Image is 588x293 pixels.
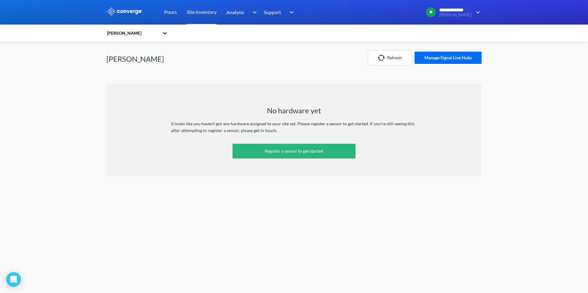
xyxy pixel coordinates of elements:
[267,106,321,115] h1: No hardware yet
[368,50,412,65] button: Refresh
[232,144,356,158] a: Register a sensor to get started
[264,8,281,16] span: Support
[439,13,472,17] span: [PERSON_NAME]
[106,7,142,15] img: logo_ewhite.svg
[106,30,159,37] div: [PERSON_NAME]
[378,55,387,61] img: icon-refresh.svg
[226,8,244,16] span: Analysis
[285,9,295,16] img: downArrow.svg
[171,120,417,134] div: It looks like you haven't got any hardware assigned to your site yet. Please register a sensor to...
[472,9,482,16] img: downArrow.svg
[106,54,164,64] h1: [PERSON_NAME]
[248,9,258,16] img: downArrow.svg
[415,52,482,64] button: Manage Signal Live Hubs
[6,272,21,287] div: Open Intercom Messenger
